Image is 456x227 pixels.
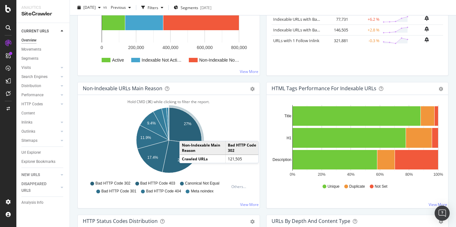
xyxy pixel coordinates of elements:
div: Others... [231,184,249,189]
a: Indexable URLs with Bad H1 [273,16,326,22]
td: 121,505 [225,155,258,163]
text: Title [284,114,291,118]
div: Overview [21,37,37,44]
a: Analysis Info [21,199,65,206]
a: DISAPPEARED URLS [21,181,59,194]
div: Sitemaps [21,137,37,144]
span: 2025 Jul. 30th [83,5,96,10]
text: 17.4% [147,155,158,160]
div: NEW URLS [21,172,40,178]
div: Open Intercom Messenger [435,206,450,221]
a: View More [429,202,447,207]
a: Distribution [21,83,59,89]
a: HTTP Codes [21,101,59,108]
div: Analytics [21,5,65,10]
text: 0 [101,45,103,50]
a: Movements [21,46,65,53]
text: Indexable Not Acti… [142,58,182,63]
div: DISAPPEARED URLS [21,181,53,194]
button: Previous [108,3,133,13]
div: SiteCrawler [21,10,65,18]
a: Sitemaps [21,137,59,144]
td: +2.8 % [350,25,381,35]
div: Inlinks [21,119,32,126]
span: Duplicate [349,184,365,189]
a: Segments [21,55,65,62]
div: Url Explorer [21,149,41,156]
div: Analysis Info [21,199,43,206]
div: Performance [21,92,43,98]
text: 800,000 [231,45,247,50]
a: CURRENT URLS [21,28,59,35]
text: 26.3% [177,158,188,162]
div: gear [439,219,443,224]
a: Outlinks [21,128,59,135]
td: Non-Indexable Main Reason [180,141,225,155]
a: View More [240,69,258,74]
span: Bad HTTP Code 403 [140,181,175,186]
a: Explorer Bookmarks [21,158,65,165]
td: 146,505 [324,25,350,35]
span: Bad HTTP Code 301 [101,189,136,194]
div: URLs by Depth and Content Type [272,218,350,224]
div: Non-Indexable URLs Main Reason [83,85,162,91]
div: HTML Tags Performance for Indexable URLs [272,85,376,91]
div: Distribution [21,83,41,89]
a: Content [21,110,65,117]
div: Explorer Bookmarks [21,158,55,165]
span: Unique [328,184,340,189]
td: +6.2 % [350,14,381,25]
text: 60% [376,172,384,177]
div: bell-plus [425,37,429,42]
text: 9.4% [147,121,156,125]
span: Meta noindex [191,189,213,194]
div: HTTP Status Codes Distribution [83,218,158,224]
span: Bad HTTP Code 302 [95,181,130,186]
div: Visits [21,64,31,71]
a: Performance [21,92,59,98]
button: Segments[DATE] [171,3,214,13]
a: View More [240,202,259,207]
text: 11.9% [140,136,151,140]
div: bell-plus [425,26,429,31]
span: Bad HTTP Code 404 [146,189,181,194]
span: Previous [108,5,126,10]
div: HTTP Codes [21,101,43,108]
text: 27% [184,122,191,126]
text: 200,000 [128,45,144,50]
a: URLs with 1 Follow Inlink [273,38,319,43]
text: 20% [318,172,325,177]
div: Search Engines [21,74,48,80]
a: Search Engines [21,74,59,80]
text: 40% [347,172,354,177]
div: bell-plus [425,16,429,21]
a: NEW URLS [21,172,59,178]
text: 100% [433,172,443,177]
text: 400,000 [162,45,178,50]
div: Outlinks [21,128,35,135]
button: Filters [139,3,166,13]
span: Not Set [375,184,387,189]
div: Content [21,110,35,117]
td: Bad HTTP Code 302 [225,141,258,155]
a: Inlinks [21,119,59,126]
text: 600,000 [197,45,213,50]
text: Active [112,58,124,63]
button: [DATE] [75,3,103,13]
td: Crawled URLs [180,155,225,163]
div: gear [250,87,255,91]
a: Url Explorer [21,149,65,156]
text: Description [272,158,291,162]
div: Segments [21,55,38,62]
svg: A chart. [272,105,443,178]
text: 0% [290,172,295,177]
svg: A chart. [83,105,255,178]
td: 77,731 [324,14,350,25]
span: Canonical Not Equal [185,181,219,186]
div: gear [250,219,255,224]
td: 321,881 [324,35,350,46]
a: Overview [21,37,65,44]
span: Segments [181,5,198,10]
text: 80% [405,172,413,177]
